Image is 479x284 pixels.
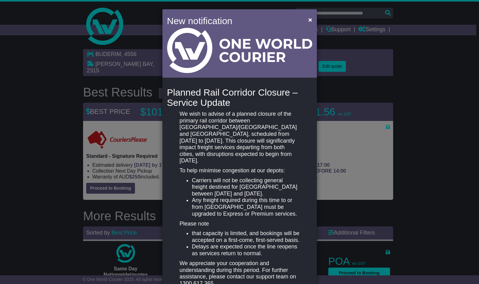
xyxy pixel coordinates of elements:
button: Close [305,13,315,26]
li: Any freight required during this time to or from [GEOGRAPHIC_DATA] must be upgraded to Express or... [192,197,299,217]
li: that capacity is limited, and bookings will be accepted on a first-come, first-served basis. [192,230,299,243]
p: Please note [179,221,299,227]
li: Delays are expected once the line reopens as services return to normal. [192,243,299,257]
h4: New notification [167,14,300,28]
h4: Planned Rail Corridor Closure – Service Update [167,87,312,108]
li: Carriers will not be collecting general freight destined for [GEOGRAPHIC_DATA] between [DATE] and... [192,177,299,197]
p: To help minimise congestion at our depots: [179,167,299,174]
span: × [308,16,312,23]
img: Light [167,28,312,73]
p: We wish to advise of a planned closure of the primary rail corridor between [GEOGRAPHIC_DATA]/[GE... [179,111,299,164]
